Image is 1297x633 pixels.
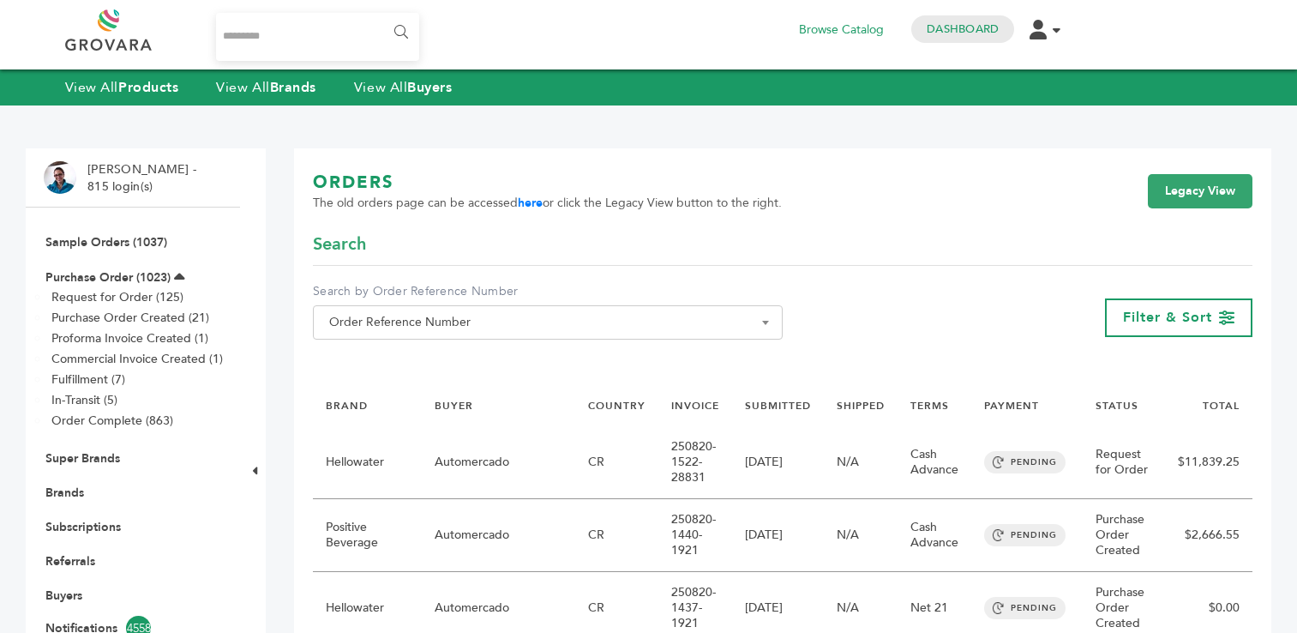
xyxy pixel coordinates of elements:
[732,499,824,572] td: [DATE]
[927,21,999,37] a: Dashboard
[51,413,173,429] a: Order Complete (863)
[313,426,422,499] td: Hellowater
[313,171,782,195] h1: ORDERS
[51,310,209,326] a: Purchase Order Created (21)
[216,13,419,61] input: Search...
[313,283,783,300] label: Search by Order Reference Number
[910,399,949,413] a: TERMS
[837,399,885,413] a: SHIPPED
[984,524,1066,546] span: PENDING
[435,399,473,413] a: BUYER
[588,399,645,413] a: COUNTRY
[407,78,452,97] strong: Buyers
[45,450,120,467] a: Super Brands
[671,399,719,413] a: INVOICE
[313,195,782,212] span: The old orders page can be accessed or click the Legacy View button to the right.
[45,519,121,535] a: Subscriptions
[799,21,884,39] a: Browse Catalog
[824,499,898,572] td: N/A
[45,485,84,501] a: Brands
[51,351,223,367] a: Commercial Invoice Created (1)
[984,399,1039,413] a: PAYMENT
[898,499,971,572] td: Cash Advance
[1123,308,1212,327] span: Filter & Sort
[1096,399,1138,413] a: STATUS
[518,195,543,211] a: here
[313,499,422,572] td: Positive Beverage
[984,451,1066,473] span: PENDING
[51,289,183,305] a: Request for Order (125)
[1165,499,1252,572] td: $2,666.55
[45,234,167,250] a: Sample Orders (1037)
[422,499,575,572] td: Automercado
[51,371,125,388] a: Fulfillment (7)
[87,161,201,195] li: [PERSON_NAME] - 815 login(s)
[51,330,208,347] a: Proforma Invoice Created (1)
[1203,399,1240,413] a: TOTAL
[575,499,658,572] td: CR
[45,553,95,570] a: Referrals
[322,310,773,335] span: Order Reference Number
[658,426,732,499] td: 250820-1522-28831
[575,426,658,499] td: CR
[216,78,316,97] a: View AllBrands
[51,392,117,408] a: In-Transit (5)
[1083,499,1165,572] td: Purchase Order Created
[1083,426,1165,499] td: Request for Order
[45,588,82,604] a: Buyers
[984,597,1066,619] span: PENDING
[313,305,783,340] span: Order Reference Number
[745,399,811,413] a: SUBMITTED
[270,78,316,97] strong: Brands
[313,232,366,256] span: Search
[1165,426,1252,499] td: $11,839.25
[354,78,453,97] a: View AllBuyers
[1148,174,1252,208] a: Legacy View
[658,499,732,572] td: 250820-1440-1921
[118,78,178,97] strong: Products
[732,426,824,499] td: [DATE]
[824,426,898,499] td: N/A
[422,426,575,499] td: Automercado
[898,426,971,499] td: Cash Advance
[65,78,179,97] a: View AllProducts
[326,399,368,413] a: BRAND
[45,269,171,286] a: Purchase Order (1023)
